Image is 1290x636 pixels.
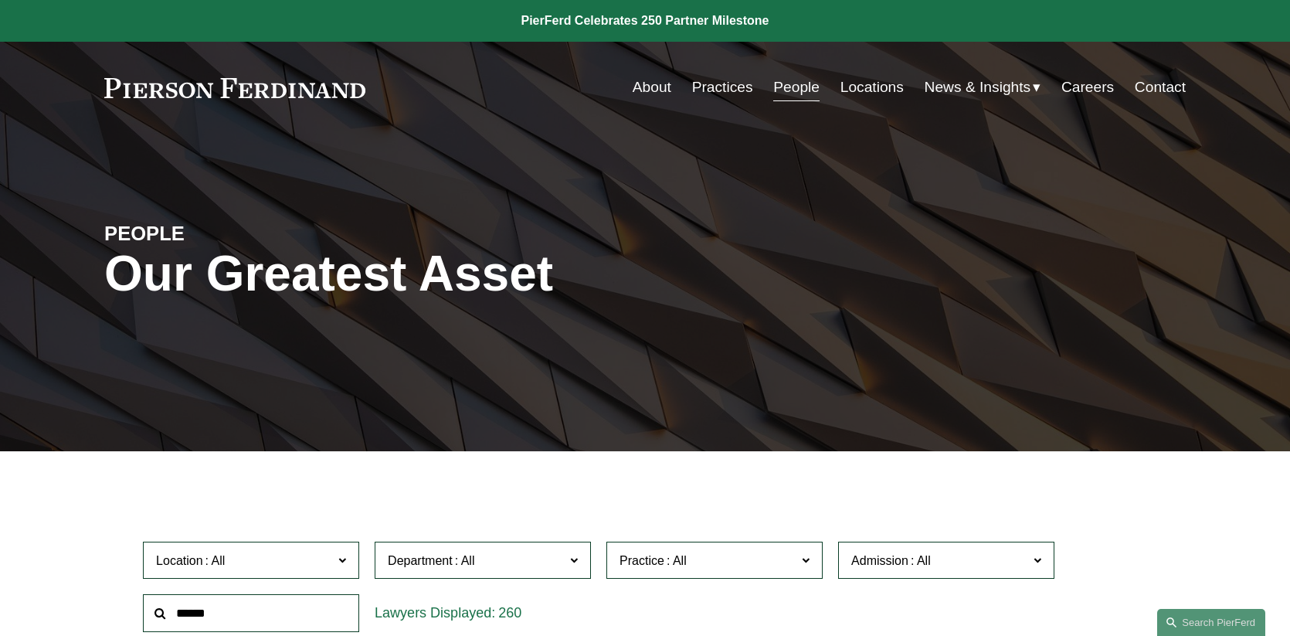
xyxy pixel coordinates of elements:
[1061,73,1114,102] a: Careers
[156,554,203,567] span: Location
[388,554,453,567] span: Department
[773,73,820,102] a: People
[840,73,904,102] a: Locations
[925,74,1031,101] span: News & Insights
[692,73,753,102] a: Practices
[620,554,664,567] span: Practice
[633,73,671,102] a: About
[851,554,908,567] span: Admission
[104,221,375,246] h4: PEOPLE
[1157,609,1265,636] a: Search this site
[104,246,825,302] h1: Our Greatest Asset
[1135,73,1186,102] a: Contact
[498,605,521,621] span: 260
[925,73,1041,102] a: folder dropdown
